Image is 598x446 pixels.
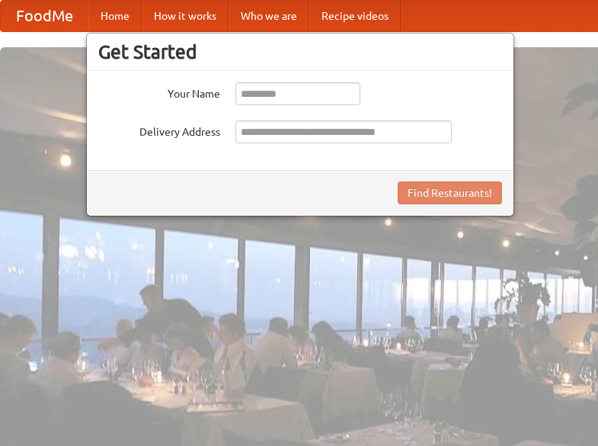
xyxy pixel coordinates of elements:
[142,1,229,31] a: How it works
[98,40,502,63] h3: Get Started
[398,181,502,204] button: Find Restaurants!
[88,1,142,31] a: Home
[98,82,220,101] label: Your Name
[229,1,309,31] a: Who we are
[98,120,220,140] label: Delivery Address
[1,1,88,31] a: FoodMe
[309,1,401,31] a: Recipe videos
